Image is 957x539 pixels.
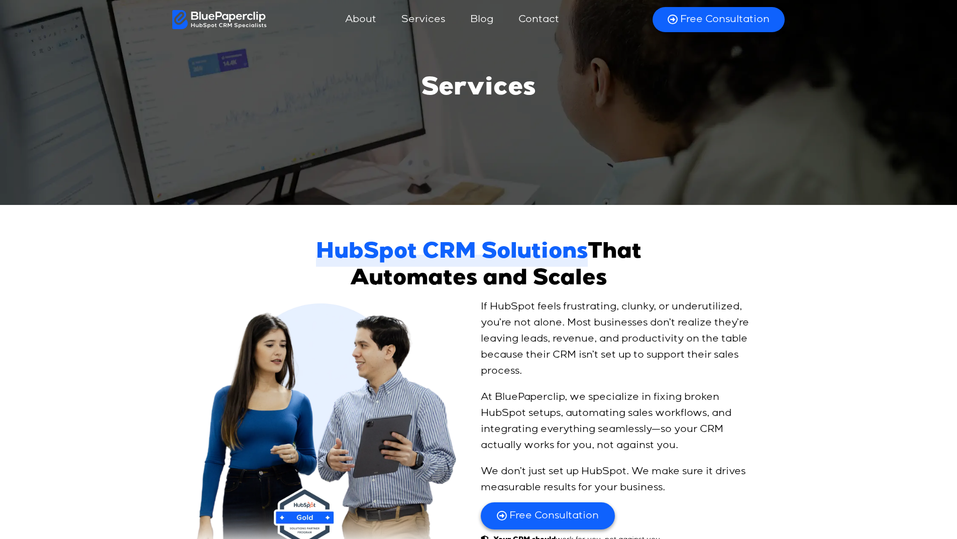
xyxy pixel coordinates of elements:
p: At BluePaperclip, we specialize in fixing broken HubSpot setups, automating sales workflows, and ... [481,389,755,454]
span: Free Consultation [680,13,770,26]
a: Services [391,8,455,32]
span: Free Consultation [509,509,599,522]
nav: Menu [267,8,640,32]
p: If HubSpot feels frustrating, clunky, or underutilized, you’re not alone. Most businesses don’t r... [481,299,755,379]
h2: That Automates and Scales [305,240,652,293]
a: Free Consultation [481,502,615,529]
span: HubSpot CRM Solutions [316,240,588,267]
p: We don’t just set up HubSpot. We make sure it drives measurable results for your business. [481,464,755,496]
a: Free Consultation [653,7,785,32]
a: About [335,8,386,32]
img: BluePaperClip Logo White [172,10,267,29]
a: Blog [460,8,503,32]
h1: Services [421,74,536,104]
a: Contact [508,8,569,32]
